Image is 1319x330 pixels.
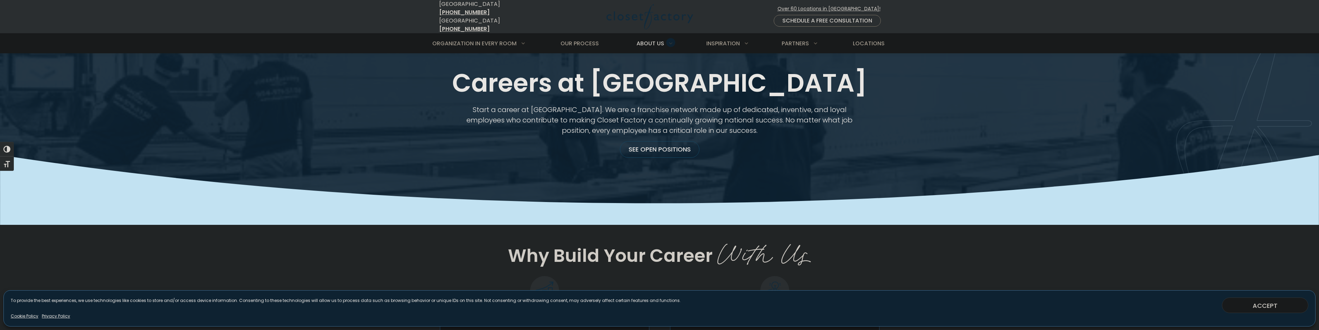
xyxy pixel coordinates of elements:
a: Privacy Policy [42,313,70,319]
div: [GEOGRAPHIC_DATA] [439,17,539,33]
p: To provide the best experiences, we use technologies like cookies to store and/or access device i... [11,297,681,304]
a: [PHONE_NUMBER] [439,8,490,16]
a: See Open Positions [620,141,699,158]
span: Organization in Every Room [432,39,517,47]
span: Over 60 Locations in [GEOGRAPHIC_DATA]! [778,5,886,12]
span: Locations [853,39,885,47]
span: Our Process [560,39,599,47]
span: Why Build Your Career [508,242,713,268]
button: ACCEPT [1222,297,1308,313]
nav: Primary Menu [427,34,892,53]
p: Start a career at [GEOGRAPHIC_DATA]. We are a franchise network made up of dedicated, inventive, ... [456,104,863,136]
a: Over 60 Locations in [GEOGRAPHIC_DATA]! [777,3,886,15]
span: Inspiration [706,39,740,47]
a: Schedule a Free Consultation [774,15,881,27]
img: Closet Factory Logo [606,4,693,29]
h1: Careers at [GEOGRAPHIC_DATA] [438,70,882,96]
span: With Us [717,232,811,270]
span: Partners [782,39,809,47]
a: [PHONE_NUMBER] [439,25,490,33]
a: Cookie Policy [11,313,38,319]
span: About Us [637,39,664,47]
